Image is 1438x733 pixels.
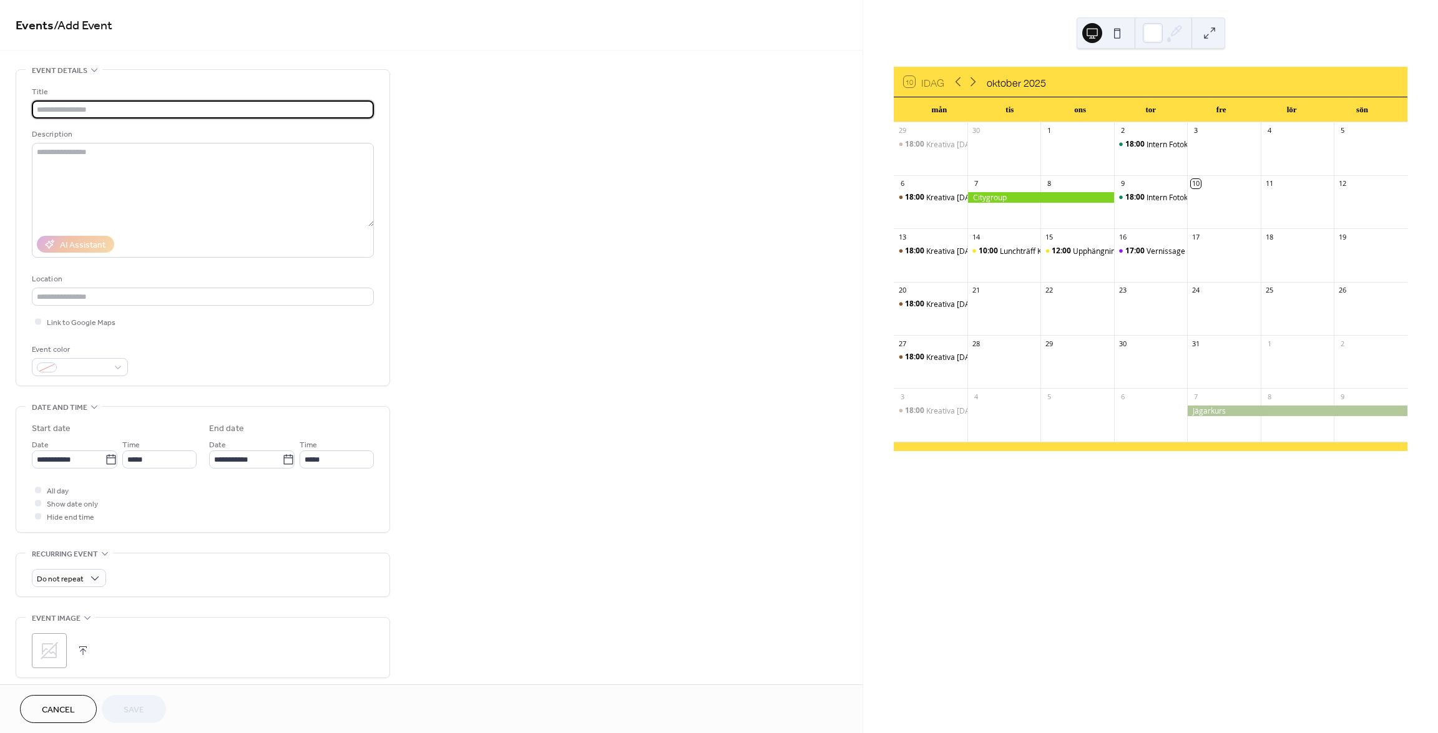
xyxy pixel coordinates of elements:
div: 7 [1191,392,1200,401]
div: 20 [898,286,907,295]
div: ; [32,633,67,668]
div: Event color [32,343,125,356]
div: Jägarkurs [1187,405,1407,416]
div: Intern Fotokurs [1114,139,1188,150]
div: 19 [1338,232,1347,241]
div: tis [974,97,1045,122]
div: 2 [1338,339,1347,348]
div: ons [1045,97,1115,122]
span: 10:00 [979,246,1000,256]
div: 5 [1338,126,1347,135]
div: Lunchträff Kreativa Norrland [967,246,1041,256]
div: 15 [1044,232,1054,241]
div: Kreativa [DATE] [926,139,981,150]
div: 6 [898,179,907,188]
div: Lunchträff Kreativa Norrland [1000,246,1099,256]
div: 5 [1044,392,1054,401]
span: Link to Google Maps [47,316,115,329]
div: fre [1186,97,1256,122]
div: 4 [971,392,981,401]
a: Events [16,14,54,38]
div: Upphängning utställning [1073,246,1158,256]
div: Kreativa [DATE] [926,246,981,256]
div: End date [209,422,244,435]
div: Description [32,128,371,141]
div: Citygroup [967,192,1114,203]
span: Date [209,439,226,452]
div: Start date [32,422,71,435]
div: 10 [1191,179,1200,188]
span: Show date only [47,498,98,511]
div: 7 [971,179,981,188]
div: 30 [971,126,981,135]
div: Vernissage utställning om Malmberget [1114,246,1188,256]
div: 16 [1118,232,1127,241]
span: Date and time [32,401,87,414]
div: 9 [1338,392,1347,401]
div: Kreativa Måndag [894,192,967,203]
span: 17:00 [1125,246,1147,256]
div: 30 [1118,339,1127,348]
div: Kreativa Måndag [894,246,967,256]
span: Date [32,439,49,452]
div: 25 [1264,286,1274,295]
span: All day [47,485,69,498]
span: Event details [32,64,87,77]
div: Kreativa Måndag [894,299,967,309]
div: 22 [1044,286,1054,295]
span: 18:00 [1125,192,1147,203]
div: 4 [1264,126,1274,135]
span: Time [300,439,317,452]
div: Kreativa [DATE] [926,299,981,309]
div: 13 [898,232,907,241]
div: 11 [1264,179,1274,188]
span: 18:00 [905,405,926,416]
div: 2 [1118,126,1127,135]
span: 18:00 [905,299,926,309]
div: 29 [1044,339,1054,348]
div: Kreativa Måndag [894,405,967,416]
div: mån [904,97,974,122]
div: 1 [1044,126,1054,135]
div: 9 [1118,179,1127,188]
div: 8 [1264,392,1274,401]
div: Kreativa [DATE] [926,192,981,203]
span: 18:00 [905,139,926,150]
div: 26 [1338,286,1347,295]
span: Cancel [42,704,75,717]
div: 23 [1118,286,1127,295]
div: 12 [1338,179,1347,188]
div: Upphängning utställning [1040,246,1114,256]
span: / Add Event [54,14,112,38]
div: 24 [1191,286,1200,295]
div: Kreativa [DATE] [926,352,981,362]
div: 28 [971,339,981,348]
div: Intern Fotokurs [1114,192,1188,203]
div: Kreativa Måndag [894,352,967,362]
span: 18:00 [1125,139,1147,150]
div: 8 [1044,179,1054,188]
div: 29 [898,126,907,135]
div: 21 [971,286,981,295]
div: 3 [1191,126,1200,135]
span: Do not repeat [37,572,84,586]
div: 3 [898,392,907,401]
div: Location [32,273,371,286]
span: Hide end time [47,511,94,524]
div: Intern Fotokurs [1147,139,1199,150]
span: Recurring event [32,548,98,561]
div: 27 [898,339,907,348]
div: Kreativa [DATE] [926,405,981,416]
button: Cancel [20,695,97,723]
div: lör [1256,97,1327,122]
div: sön [1327,97,1397,122]
div: Kreativa Måndag [894,139,967,150]
div: Title [32,85,371,99]
div: oktober 2025 [987,74,1046,89]
span: 18:00 [905,192,926,203]
span: Time [122,439,140,452]
div: 18 [1264,232,1274,241]
div: 1 [1264,339,1274,348]
div: 31 [1191,339,1200,348]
